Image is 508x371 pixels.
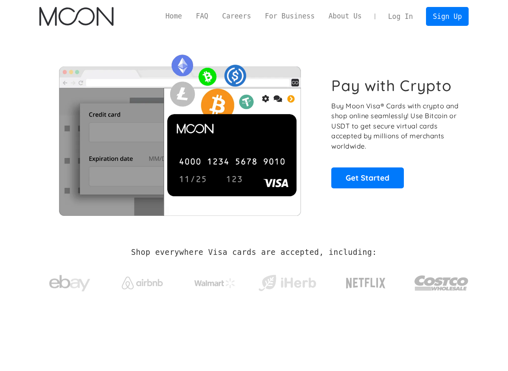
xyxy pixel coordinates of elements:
[414,268,469,298] img: Costco
[39,262,100,300] a: ebay
[257,264,318,298] a: iHerb
[331,167,404,188] a: Get Started
[345,273,386,293] img: Netflix
[39,49,320,215] img: Moon Cards let you spend your crypto anywhere Visa is accepted.
[39,7,114,26] img: Moon Logo
[258,11,321,21] a: For Business
[49,270,90,296] img: ebay
[414,259,469,302] a: Costco
[122,277,163,289] img: Airbnb
[381,7,420,25] a: Log In
[257,273,318,294] img: iHerb
[321,11,369,21] a: About Us
[159,11,189,21] a: Home
[39,7,114,26] a: home
[215,11,258,21] a: Careers
[112,268,173,293] a: Airbnb
[426,7,469,25] a: Sign Up
[329,265,403,298] a: Netflix
[184,270,245,292] a: Walmart
[331,101,460,151] p: Buy Moon Visa® Cards with crypto and shop online seamlessly! Use Bitcoin or USDT to get secure vi...
[131,248,377,257] h2: Shop everywhere Visa cards are accepted, including:
[194,278,235,288] img: Walmart
[331,76,452,95] h1: Pay with Crypto
[189,11,215,21] a: FAQ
